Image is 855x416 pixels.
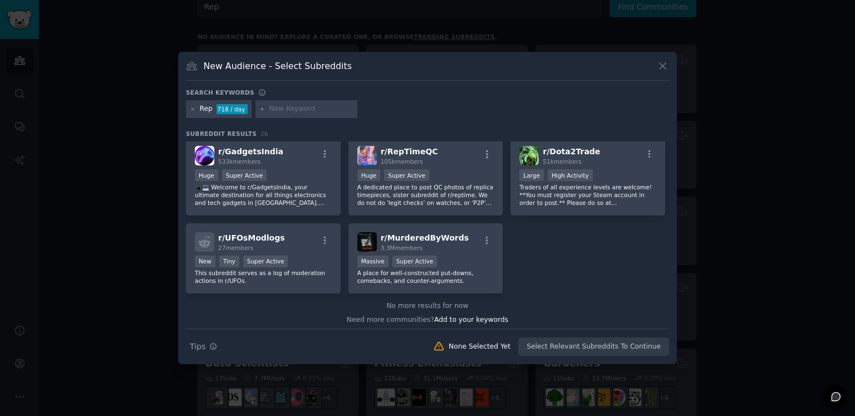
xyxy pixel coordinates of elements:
span: Tips [190,341,205,353]
div: No more results for now [186,301,669,311]
span: r/ RepTimeQC [381,147,438,156]
div: Super Active [392,256,438,267]
input: New Keyword [269,104,353,114]
h3: New Audience - Select Subreddits [204,60,352,72]
img: MurderedByWords [357,232,377,252]
h3: Search keywords [186,89,254,96]
div: Tiny [219,256,239,267]
p: A dedicated place to post QC photos of replica timepieces, sister subreddit of r/reptime. We do n... [357,183,494,207]
span: 105k members [381,158,423,165]
div: Huge [195,169,218,181]
div: Super Active [222,169,267,181]
span: 27 members [218,244,253,251]
div: Need more communities? [186,311,669,325]
div: Rep [200,104,213,114]
p: A place for well-constructed put-downs, comebacks, and counter-arguments. [357,269,494,285]
img: RepTimeQC [357,146,377,165]
img: Dota2Trade [519,146,539,165]
span: 26 [261,130,268,137]
span: 3.3M members [381,244,423,251]
p: Traders of all experience levels are welcome! **You must register your Steam account in order to ... [519,183,656,207]
div: High Activity [548,169,593,181]
span: r/ UFOsModlogs [218,233,285,242]
div: Huge [357,169,381,181]
span: Add to your keywords [434,316,508,324]
div: Super Active [243,256,288,267]
span: r/ MurderedByWords [381,233,469,242]
p: 📱💻 Welcome to r/GadgetsIndia, your ultimate destination for all things electronics and tech gadge... [195,183,332,207]
button: Tips [186,337,221,356]
img: GadgetsIndia [195,146,214,165]
div: Large [519,169,544,181]
div: 718 / day [217,104,248,114]
div: Massive [357,256,389,267]
span: r/ GadgetsIndia [218,147,283,156]
div: None Selected Yet [449,342,510,352]
div: New [195,256,215,267]
span: r/ Dota2Trade [543,147,600,156]
div: Super Active [384,169,429,181]
p: This subreddit serves as a log of moderation actions in r/UFOs. [195,269,332,285]
span: Subreddit Results [186,130,257,138]
span: 51k members [543,158,581,165]
span: 533k members [218,158,261,165]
